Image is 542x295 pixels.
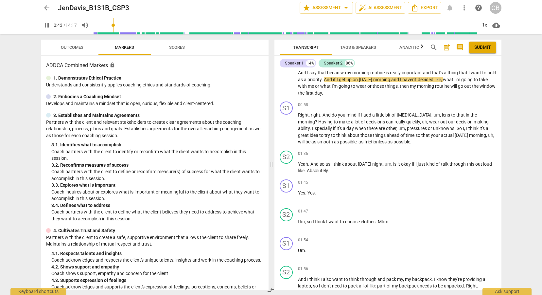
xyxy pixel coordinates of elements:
[298,209,308,214] span: 01:47
[51,264,263,270] div: 4. 2. Shows support and empathy
[46,234,263,248] p: Partners with the client to create a safe, supportive environment that allows the client to share...
[487,70,496,75] span: hold
[346,126,355,131] span: day
[367,83,373,89] span: or
[454,126,457,131] span: .
[305,190,307,195] span: .
[398,83,400,89] span: ,
[364,139,388,144] span: frictionless
[407,126,428,131] span: pressures
[373,83,385,89] span: those
[43,4,51,12] span: arrow_back
[358,112,361,118] span: if
[298,277,307,282] span: And
[433,126,454,131] span: unknowns
[46,82,263,88] p: Understands and consistently applies coaching ethics and standards of coaching.
[298,190,305,195] span: Yes
[298,161,308,167] span: Yeah
[486,133,488,138] span: ,
[480,83,496,89] span: window
[383,161,385,167] span: ,
[393,161,397,167] span: is
[307,77,322,82] span: priority
[51,189,263,202] p: Coach inquires about or explores what is important or meaningful to the client about what they wa...
[307,70,309,75] span: I
[46,100,263,107] p: Develops and maintains a mindset that is open, curious, flexible and client-centered.
[441,161,449,167] span: talk
[423,70,432,75] span: and
[456,44,464,51] span: comment
[361,112,363,118] span: I
[442,42,452,53] button: Add summary
[307,190,315,195] span: Yes
[352,70,370,75] span: morning
[285,60,304,66] div: Speaker 1
[53,227,115,234] p: 4. Cultivates Trust and Safety
[298,119,315,124] span: morning
[456,112,466,118] span: that
[315,90,322,96] span: day
[347,133,360,138] span: about
[490,2,501,14] button: CB
[355,126,367,131] span: when
[422,119,427,124] span: Filler word
[442,112,451,118] span: lens
[81,21,89,29] span: volume_up
[280,237,293,250] div: Change speaker
[387,133,400,138] span: ahead
[455,133,469,138] span: [DATE]
[280,208,293,221] div: Change speaker
[293,45,319,50] span: Transcript
[440,119,448,124] span: out
[110,62,115,68] span: Assessment is enabled for this document. The competency model is locked and follows the assessmen...
[397,112,431,118] span: [MEDICAL_DATA]
[415,133,421,138] span: so
[339,83,351,89] span: going
[398,126,405,131] span: Filler word
[169,45,185,50] span: Scores
[340,139,357,144] span: possible
[385,83,398,89] span: things
[337,126,343,131] span: it's
[63,23,77,28] span: / 14:17
[298,266,308,272] span: 01:56
[408,2,441,14] button: Export
[455,42,465,53] button: Show/Hide comments
[401,161,412,167] span: okay
[428,126,433,131] span: or
[53,75,121,82] p: 1. Demonstrates Ethical Practice
[391,161,393,167] span: ,
[334,119,339,124] span: to
[480,126,486,131] span: it's
[385,161,391,167] span: Filler word
[415,161,418,167] span: I
[51,182,263,189] div: 3. 3. Explores what is important
[468,70,471,75] span: I
[280,101,293,115] div: Change speaker
[427,119,429,124] span: ,
[305,168,307,173] span: .
[470,112,477,118] span: the
[328,219,340,224] span: want
[307,219,313,224] span: so
[399,45,422,50] span: Analytics
[311,139,317,144] span: as
[358,161,372,167] span: [DATE]
[345,219,361,224] span: choose
[482,288,532,295] div: Ask support
[473,2,484,14] a: Help
[304,77,307,82] span: a
[317,139,334,144] span: smooth
[433,112,440,118] span: Filler word
[309,112,311,118] span: ,
[361,219,376,224] span: clothes
[474,77,479,82] span: to
[443,77,454,82] span: what
[436,161,441,167] span: of
[333,126,337,131] span: if
[298,90,306,96] span: the
[305,219,307,224] span: ,
[312,126,333,131] span: Especially
[298,126,310,131] span: ability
